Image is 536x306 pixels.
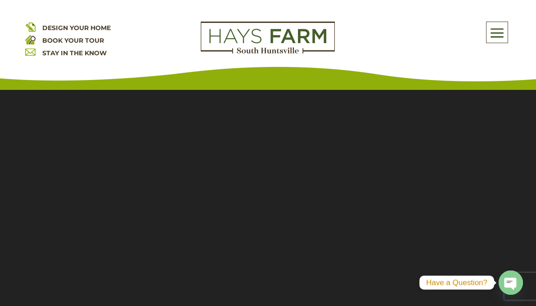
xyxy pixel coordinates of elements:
img: book your home tour [25,34,36,44]
a: DESIGN YOUR HOME [42,24,111,32]
a: BOOK YOUR TOUR [42,36,104,44]
img: Logo [201,22,335,54]
a: hays farm homes huntsville development [201,48,335,56]
a: STAY IN THE KNOW [42,49,107,57]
